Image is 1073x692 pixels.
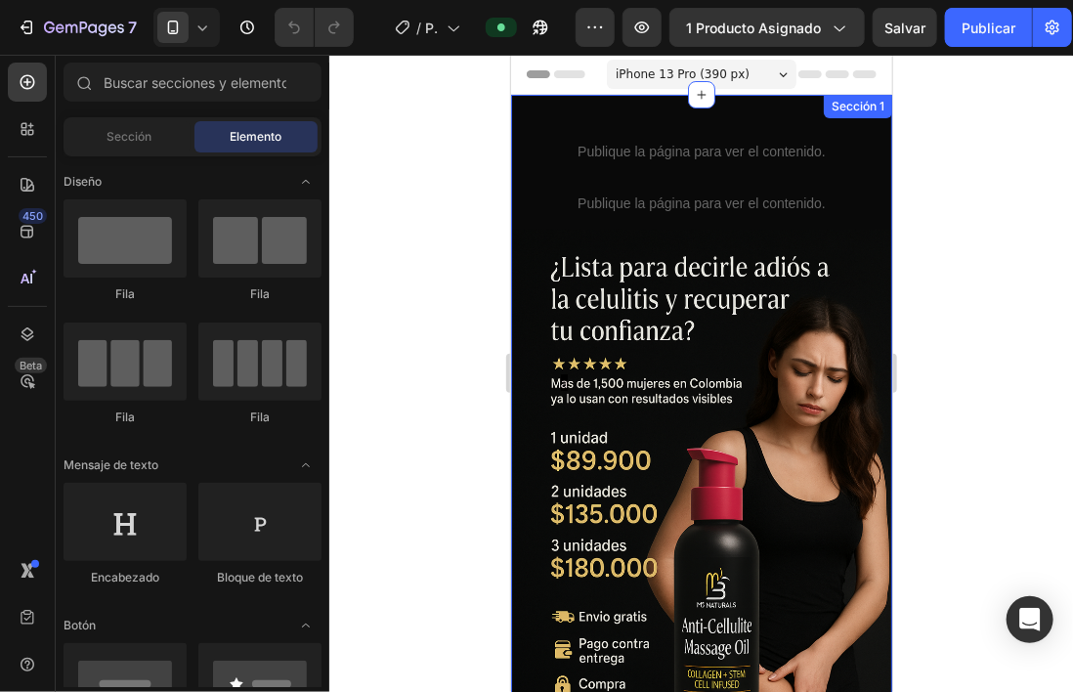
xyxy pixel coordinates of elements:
[15,358,47,373] div: Beta
[416,18,421,38] span: /
[1007,596,1053,643] div: Abra Intercom Messenger
[198,569,322,586] div: Bloque de texto
[107,128,151,146] span: Sección
[425,18,439,38] span: Página del producto - [DATE] 17:37:55
[290,450,322,481] span: Alternar abierto
[64,617,96,634] span: Botón
[669,8,865,47] button: 1 producto asignado
[873,8,937,47] button: Salvar
[19,208,47,224] div: 450
[511,55,892,692] iframe: Design area
[686,18,821,38] span: 1 producto asignado
[198,409,322,426] div: Fila
[945,8,1032,47] button: Publicar
[128,16,137,39] p: 7
[64,173,102,191] span: Diseño
[275,8,354,47] div: Deshacer/Rehacer
[884,20,925,36] span: Salvar
[290,610,322,641] span: Alternar abierto
[198,285,322,303] div: Fila
[290,166,322,197] span: Alternar abierto
[8,8,146,47] button: 7
[64,456,158,474] span: Mensaje de texto
[64,569,187,586] div: Encabezado
[962,18,1015,38] font: Publicar
[231,128,282,146] span: Elemento
[64,285,187,303] div: Fila
[64,409,187,426] div: Fila
[64,63,322,102] input: Buscar secciones y elementos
